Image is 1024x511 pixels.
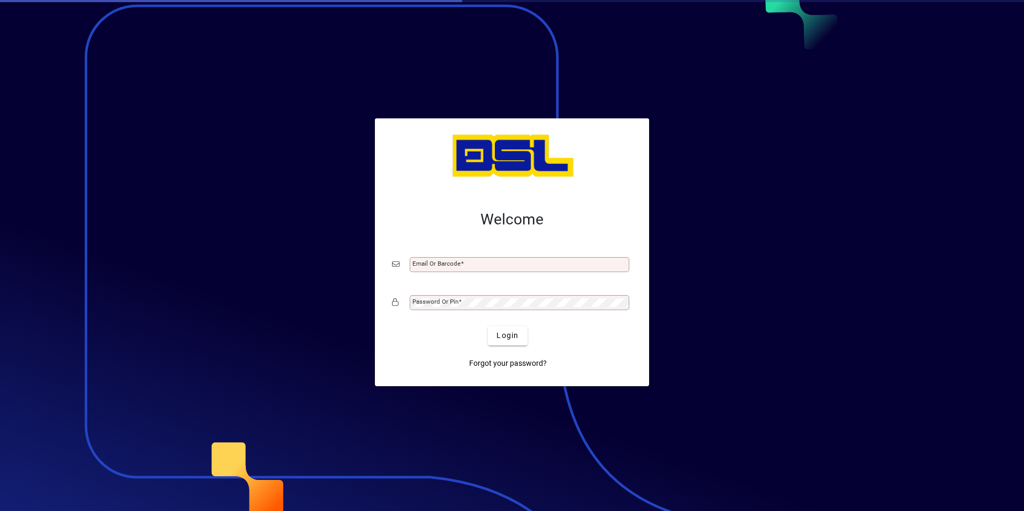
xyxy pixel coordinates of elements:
[392,211,632,229] h2: Welcome
[412,260,461,267] mat-label: Email or Barcode
[412,298,458,305] mat-label: Password or Pin
[496,330,518,341] span: Login
[469,358,547,369] span: Forgot your password?
[488,326,527,345] button: Login
[465,354,551,373] a: Forgot your password?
